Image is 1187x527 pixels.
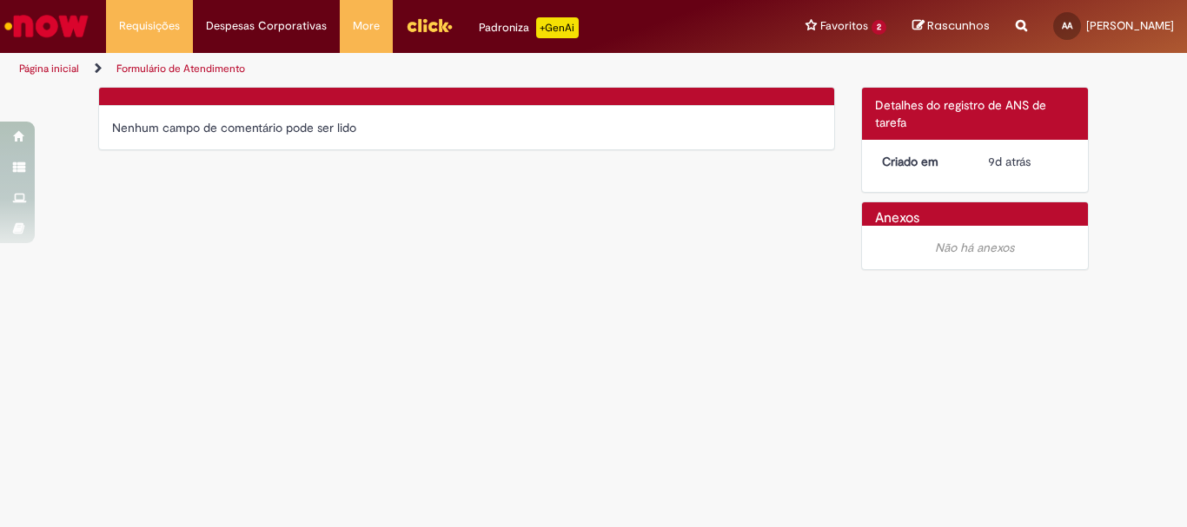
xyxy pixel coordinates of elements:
[1086,18,1174,33] span: [PERSON_NAME]
[2,9,91,43] img: ServiceNow
[927,17,990,34] span: Rascunhos
[116,62,245,76] a: Formulário de Atendimento
[1062,20,1072,31] span: AA
[406,12,453,38] img: click_logo_yellow_360x200.png
[19,62,79,76] a: Página inicial
[353,17,380,35] span: More
[13,53,779,85] ul: Trilhas de página
[872,20,886,35] span: 2
[988,154,1031,169] span: 9d atrás
[112,119,821,136] div: Nenhum campo de comentário pode ser lido
[988,153,1069,170] div: 22/09/2025 14:09:55
[479,17,579,38] div: Padroniza
[536,17,579,38] p: +GenAi
[820,17,868,35] span: Favoritos
[875,211,919,227] h2: Anexos
[935,240,1014,255] em: Não há anexos
[206,17,327,35] span: Despesas Corporativas
[869,153,976,170] dt: Criado em
[119,17,180,35] span: Requisições
[912,18,990,35] a: Rascunhos
[875,97,1046,130] span: Detalhes do registro de ANS de tarefa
